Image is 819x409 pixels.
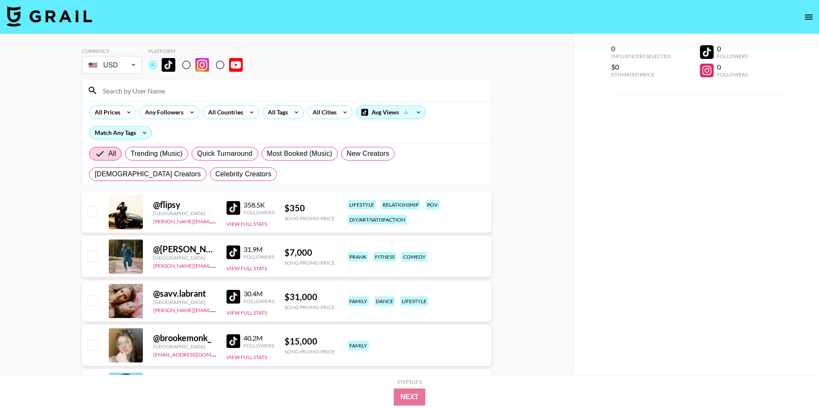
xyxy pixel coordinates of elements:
[717,63,748,71] div: 0
[227,354,267,360] button: View Full Stats
[285,304,335,310] div: Song Promo Price
[285,348,335,355] div: Song Promo Price
[717,71,748,78] div: Followers
[162,58,175,72] img: TikTok
[197,149,253,159] span: Quick Turnaround
[347,149,389,159] span: New Creators
[717,53,748,59] div: Followers
[90,126,151,139] div: Match Any Tags
[153,288,216,299] div: @ savv.labrant
[401,252,427,262] div: comedy
[800,9,817,26] button: open drawer
[776,366,809,399] iframe: Drift Widget Chat Controller
[348,200,376,210] div: lifestyle
[244,289,274,298] div: 30.4M
[227,290,240,304] img: TikTok
[98,84,486,97] input: Search by User Name
[153,254,216,261] div: [GEOGRAPHIC_DATA]
[131,149,183,159] span: Trending (Music)
[244,245,274,254] div: 31.9M
[356,106,425,119] div: Avg Views
[153,333,216,343] div: @ brookemonk_
[195,58,209,72] img: Instagram
[148,48,250,54] div: Platform
[244,254,274,260] div: Followers
[285,260,335,266] div: Song Promo Price
[244,209,274,216] div: Followers
[244,342,274,349] div: Followers
[227,245,240,259] img: TikTok
[153,305,279,313] a: [PERSON_NAME][EMAIL_ADDRESS][DOMAIN_NAME]
[84,58,140,73] div: USD
[381,200,420,210] div: relationship
[227,334,240,348] img: TikTok
[90,106,122,119] div: All Prices
[215,169,272,179] span: Celebrity Creators
[308,106,338,119] div: All Cities
[153,210,216,216] div: [GEOGRAPHIC_DATA]
[267,149,332,159] span: Most Booked (Music)
[95,169,201,179] span: [DEMOGRAPHIC_DATA] Creators
[203,106,245,119] div: All Countries
[348,215,407,225] div: diy/art/satisfaction
[373,252,396,262] div: fitness
[348,252,368,262] div: prank
[244,334,274,342] div: 40.2M
[611,71,671,78] div: Estimated Price
[227,201,240,215] img: TikTok
[140,106,185,119] div: Any Followers
[227,265,267,272] button: View Full Stats
[153,299,216,305] div: [GEOGRAPHIC_DATA]
[285,247,335,258] div: $ 7,000
[153,199,216,210] div: @ flipsy
[153,261,279,269] a: [PERSON_NAME][EMAIL_ADDRESS][DOMAIN_NAME]
[227,310,267,316] button: View Full Stats
[611,63,671,71] div: $0
[285,215,335,222] div: Song Promo Price
[285,336,335,347] div: $ 15,000
[153,350,239,358] a: [EMAIL_ADDRESS][DOMAIN_NAME]
[611,44,671,53] div: 0
[425,200,439,210] div: pov
[153,244,216,254] div: @ [PERSON_NAME].[PERSON_NAME]
[394,389,426,406] button: Next
[285,203,335,213] div: $ 350
[229,58,243,72] img: YouTube
[7,6,92,26] img: Grail Talent
[611,53,671,59] div: Influencers Selected
[348,296,369,306] div: family
[153,216,279,225] a: [PERSON_NAME][EMAIL_ADDRESS][DOMAIN_NAME]
[717,44,748,53] div: 0
[397,379,422,385] div: Step 1 of 2
[285,292,335,302] div: $ 31,000
[374,296,395,306] div: dance
[263,106,290,119] div: All Tags
[244,201,274,209] div: 358.5K
[348,341,369,351] div: family
[400,296,428,306] div: lifestyle
[108,149,116,159] span: All
[244,298,274,304] div: Followers
[82,48,142,54] div: Currency
[153,343,216,350] div: [GEOGRAPHIC_DATA]
[227,221,267,227] button: View Full Stats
